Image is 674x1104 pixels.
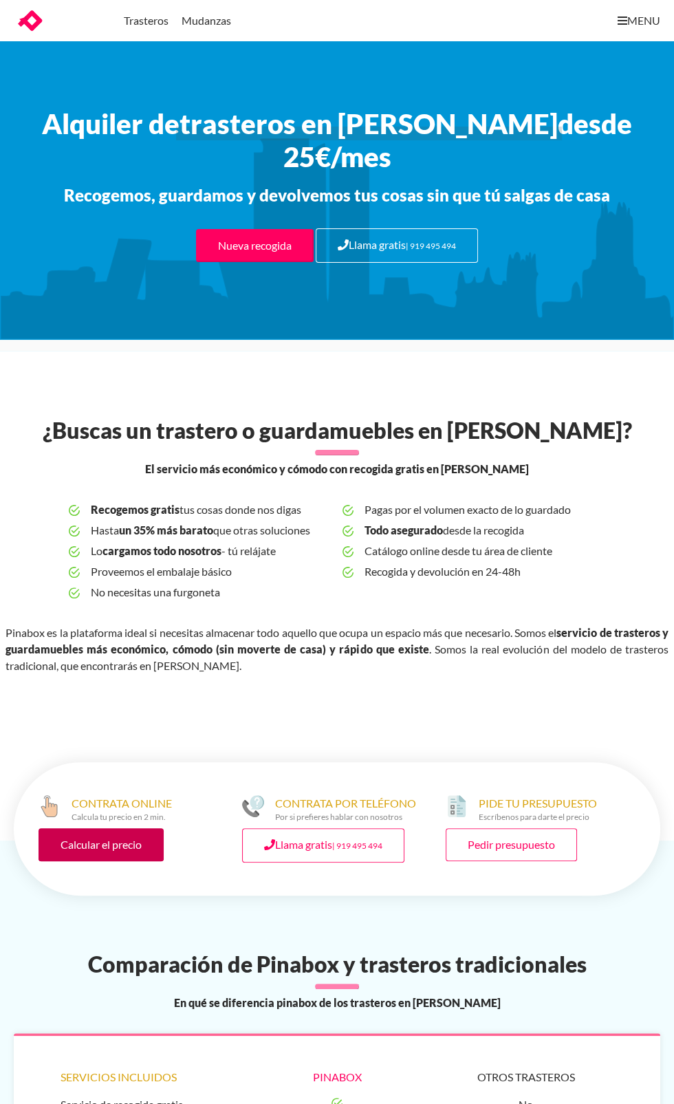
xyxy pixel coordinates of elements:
[275,795,416,823] div: CONTRATA POR TELÉFONO
[438,1069,613,1085] div: Otros trasteros
[39,828,164,861] a: Calcular el precio
[91,541,331,561] span: Lo - tú relájate
[196,229,314,262] a: Nueva recogida
[145,461,529,477] span: El servicio más económico y cómodo con recogida gratis en [PERSON_NAME]
[91,520,331,541] span: Hasta que otras soluciones
[91,499,331,520] span: tus cosas donde nos digas
[275,812,416,823] div: Por si prefieres hablar con nosotros
[479,795,597,823] div: PIDE TU PRESUPUESTO
[91,582,331,603] span: No necesitas una furgoneta
[72,812,172,823] div: Calcula tu precio en 2 min.
[242,828,404,863] a: Llama gratis| 919 495 494
[91,561,331,582] span: Proveemos el embalaje básico
[6,625,668,674] p: Pinabox es la plataforma ideal si necesitas almacenar todo aquello que ocupa un espacio más que n...
[91,503,180,516] b: Recogemos gratis
[605,1038,674,1104] iframe: Chat Widget
[6,417,668,444] h2: ¿Buscas un trastero o guardamuebles en [PERSON_NAME]?
[102,544,221,557] b: cargamos todo nosotros
[479,812,597,823] div: Escríbenos para darte el precio
[446,828,577,861] a: Pedir presupuesto
[406,241,456,251] small: | 919 495 494
[250,1069,425,1085] div: Pinabox
[180,107,558,140] span: trasteros en [PERSON_NAME]
[365,520,605,541] span: desde la recogida
[316,228,478,263] a: Llama gratis| 919 495 494
[119,523,213,537] b: un 35% más barato
[365,523,443,537] b: Todo asegurado
[174,995,501,1011] span: En qué se diferencia pinabox de los trasteros en [PERSON_NAME]
[365,541,605,561] span: Catálogo online desde tu área de cliente
[365,499,605,520] span: Pagas por el volumen exacto de lo guardado
[365,561,605,582] span: Recogida y devolución en 24-48h
[61,1069,236,1085] div: Servicios incluidos
[332,841,382,851] small: | 919 495 494
[72,795,172,823] div: CONTRATA ONLINE
[6,951,668,978] h2: Comparación de Pinabox y trasteros tradicionales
